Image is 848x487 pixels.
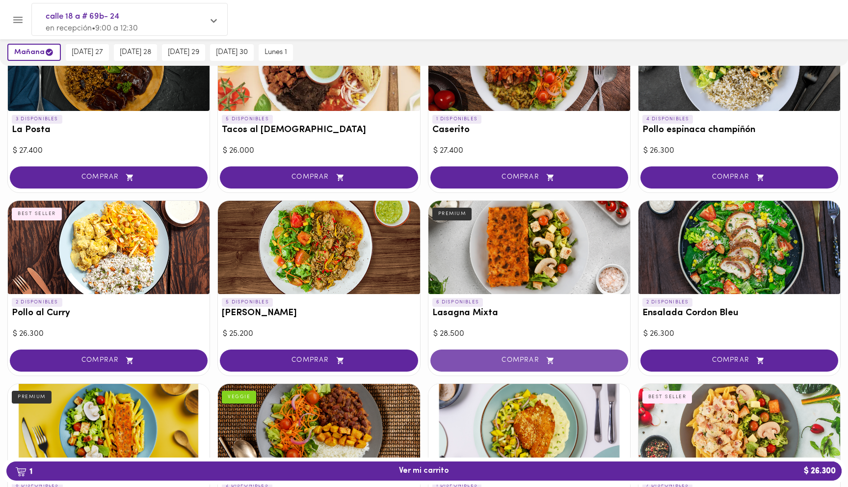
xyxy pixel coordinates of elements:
[653,356,826,365] span: COMPRAR
[430,166,628,189] button: COMPRAR
[66,44,109,61] button: [DATE] 27
[642,298,693,307] p: 2 DISPONIBLES
[640,166,838,189] button: COMPRAR
[428,384,630,477] div: Tilapia parmesana
[638,384,840,477] div: Pollo carbonara
[6,8,30,32] button: Menu
[22,356,195,365] span: COMPRAR
[232,173,405,182] span: COMPRAR
[10,166,208,189] button: COMPRAR
[643,328,835,340] div: $ 26.300
[640,350,838,372] button: COMPRAR
[162,44,205,61] button: [DATE] 29
[432,308,626,319] h3: Lasagna Mixta
[46,10,204,23] span: calle 18 a # 69b- 24
[223,145,415,157] div: $ 26.000
[791,430,838,477] iframe: Messagebird Livechat Widget
[643,145,835,157] div: $ 26.300
[432,298,483,307] p: 6 DISPONIBLES
[222,298,273,307] p: 5 DISPONIBLES
[46,25,138,32] span: en recepción • 9:00 a 12:30
[13,145,205,157] div: $ 27.400
[14,48,54,57] span: mañana
[218,201,420,294] div: Arroz chaufa
[15,467,26,477] img: cart.png
[220,350,418,372] button: COMPRAR
[120,48,151,57] span: [DATE] 28
[6,461,842,481] button: 1Ver mi carrito$ 26.300
[12,391,52,404] div: PREMIUM
[443,356,616,365] span: COMPRAR
[642,308,836,319] h3: Ensalada Cordon Bleu
[223,328,415,340] div: $ 25.200
[22,173,195,182] span: COMPRAR
[653,173,826,182] span: COMPRAR
[222,308,416,319] h3: [PERSON_NAME]
[432,125,626,135] h3: Caserito
[12,298,62,307] p: 2 DISPONIBLES
[218,384,420,477] div: Cazuela de frijoles
[72,48,103,57] span: [DATE] 27
[642,391,692,404] div: BEST SELLER
[13,328,205,340] div: $ 26.300
[399,466,449,476] span: Ver mi carrito
[642,115,693,124] p: 4 DISPONIBLES
[259,44,293,61] button: lunes 1
[216,48,248,57] span: [DATE] 30
[638,201,840,294] div: Ensalada Cordon Bleu
[432,115,482,124] p: 1 DISPONIBLES
[433,145,625,157] div: $ 27.400
[12,308,206,319] h3: Pollo al Curry
[10,350,208,372] button: COMPRAR
[220,166,418,189] button: COMPRAR
[12,125,206,135] h3: La Posta
[8,384,210,477] div: Salmón toscana
[8,201,210,294] div: Pollo al Curry
[265,48,287,57] span: lunes 1
[222,391,256,404] div: VEGGIE
[222,115,273,124] p: 5 DISPONIBLES
[114,44,157,61] button: [DATE] 28
[443,173,616,182] span: COMPRAR
[168,48,199,57] span: [DATE] 29
[7,44,61,61] button: mañana
[642,125,836,135] h3: Pollo espinaca champiñón
[12,208,62,220] div: BEST SELLER
[433,328,625,340] div: $ 28.500
[12,115,62,124] p: 3 DISPONIBLES
[232,356,405,365] span: COMPRAR
[430,350,628,372] button: COMPRAR
[210,44,254,61] button: [DATE] 30
[9,465,38,478] b: 1
[428,201,630,294] div: Lasagna Mixta
[222,125,416,135] h3: Tacos al [DEMOGRAPHIC_DATA]
[432,208,472,220] div: PREMIUM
